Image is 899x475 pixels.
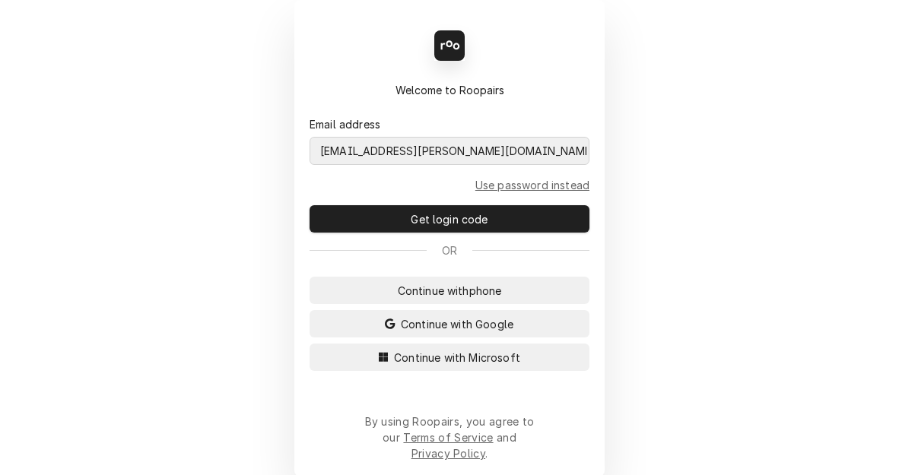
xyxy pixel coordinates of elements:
[310,310,589,337] button: Continue with Google
[475,177,589,193] a: Go to Email and password form
[310,137,589,165] input: email@mail.com
[391,350,523,366] span: Continue with Microsoft
[398,316,516,332] span: Continue with Google
[310,82,589,98] div: Welcome to Roopairs
[411,447,485,460] a: Privacy Policy
[310,242,589,258] div: Or
[403,431,493,444] a: Terms of Service
[310,205,589,233] button: Get login code
[364,413,535,461] div: By using Roopairs, you agree to our and .
[310,344,589,371] button: Continue with Microsoft
[408,211,491,227] span: Get login code
[310,277,589,304] button: Continue withphone
[395,283,505,299] span: Continue with phone
[310,116,380,132] label: Email address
